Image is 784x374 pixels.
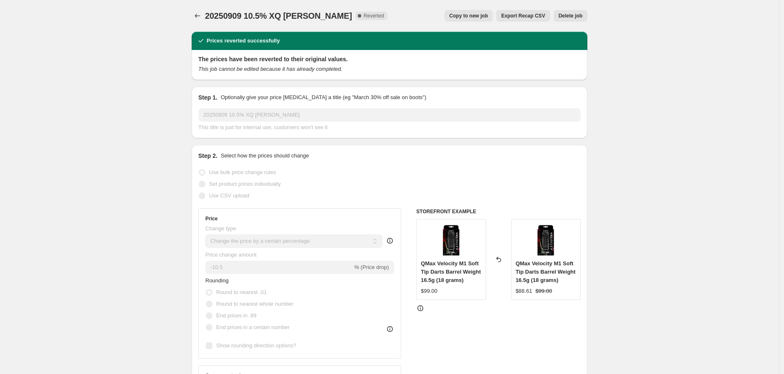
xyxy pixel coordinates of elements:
[554,10,587,22] button: Delete job
[207,37,280,45] h2: Prices reverted successfully
[216,301,293,307] span: Round to nearest whole number
[516,260,576,283] span: QMax Velocity M1 Soft Tip Darts Barrel Weight 16.5g (18 grams)
[198,93,217,102] h2: Step 1.
[444,10,493,22] button: Copy to new job
[535,287,552,295] strike: $99.00
[205,277,229,284] span: Rounding
[205,261,352,274] input: -15
[216,312,257,319] span: End prices in .99
[559,12,582,19] span: Delete job
[386,237,394,245] div: help
[205,11,352,20] span: 20250909 10.5% XQ [PERSON_NAME]
[354,264,389,270] span: % (Price drop)
[501,12,545,19] span: Export Recap CSV
[198,124,327,130] span: This title is just for internal use, customers won't see it
[209,181,281,187] span: Set product prices individually
[529,224,562,257] img: d1166-pack_80x.jpg
[205,225,236,232] span: Change type
[364,12,384,19] span: Reverted
[516,287,532,295] div: $88.61
[205,215,217,222] h3: Price
[421,260,481,283] span: QMax Velocity M1 Soft Tip Darts Barrel Weight 16.5g (18 grams)
[416,208,581,215] h6: STOREFRONT EXAMPLE
[221,93,426,102] p: Optionally give your price [MEDICAL_DATA] a title (eg "March 30% off sale on boots")
[198,66,342,72] i: This job cannot be edited because it has already completed.
[434,224,468,257] img: d1166-pack_80x.jpg
[216,289,267,295] span: Round to nearest .01
[449,12,488,19] span: Copy to new job
[216,342,296,349] span: Show rounding direction options?
[496,10,550,22] button: Export Recap CSV
[209,192,249,199] span: Use CSV upload
[198,152,217,160] h2: Step 2.
[198,55,581,63] h2: The prices have been reverted to their original values.
[209,169,276,175] span: Use bulk price change rules
[216,324,290,330] span: End prices in a certain number
[205,252,257,258] span: Price change amount
[221,152,309,160] p: Select how the prices should change
[192,10,203,22] button: Price change jobs
[421,287,437,295] div: $99.00
[198,108,581,122] input: 30% off holiday sale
